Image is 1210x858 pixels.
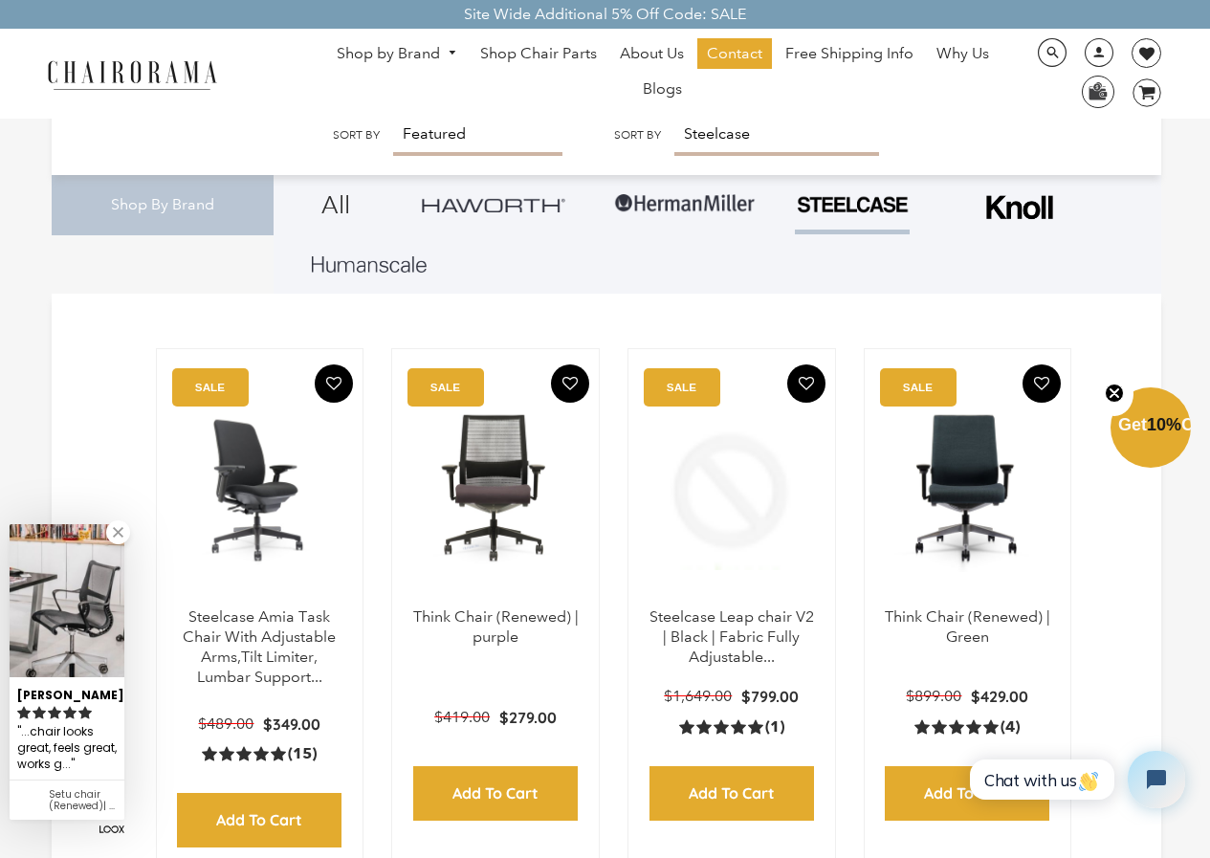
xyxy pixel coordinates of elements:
button: Close teaser [1095,372,1133,416]
div: Setu chair (Renewed)| Blue [49,789,117,812]
span: Contact [707,44,762,64]
span: Blogs [643,79,682,99]
text: SALE [195,381,225,393]
span: $489.00 [198,715,253,733]
a: Shop by Brand [327,39,467,69]
a: 5.0 rating (1 votes) [679,716,784,737]
a: All [288,175,384,234]
a: Steelcase Leap chair V2 | Black | Fabric Fully Adjustable... [649,607,814,666]
img: chairorama [36,57,228,91]
nav: DesktopNavigation [309,38,1017,109]
span: $279.00 [499,708,557,727]
span: $419.00 [434,708,490,726]
img: Layer_1_1.png [312,256,427,274]
a: Why Us [927,38,999,69]
text: SALE [430,381,460,393]
a: Contact [697,38,772,69]
a: Think Chair (Renewed) | purple - chairorama Think Chair (Renewed) | purple - chairorama [411,368,580,607]
svg: rating icon full [48,706,61,719]
span: Free Shipping Info [785,44,913,64]
div: Get10%OffClose teaser [1111,389,1191,470]
span: $349.00 [263,715,320,734]
div: Shop By Brand [52,175,274,235]
div: [PERSON_NAME] [17,680,117,704]
text: SALE [667,381,696,393]
input: Add to Cart [885,766,1049,821]
img: Frame_4.png [981,183,1058,231]
a: Steelcase Amia Task Chair With Adjustable Arms,Tilt Limiter, Lumbar Support... [183,607,336,685]
svg: rating icon full [17,706,31,719]
img: Think Chair (Renewed) | Green - chairorama [884,368,1052,607]
span: About Us [620,44,684,64]
a: 5.0 rating (4 votes) [914,716,1020,737]
img: Renewed Amia Chair chairorama.com [176,368,344,607]
button: Add To Wishlist [315,364,353,403]
a: Think Chair (Renewed) | purple [413,607,579,646]
input: Add to Cart [413,766,578,821]
label: Sort by [333,128,380,143]
a: Think Chair (Renewed) | Green [885,607,1050,646]
span: 10% [1147,415,1181,434]
span: Shop Chair Parts [480,44,597,64]
input: Add to Cart [177,793,341,847]
button: Add To Wishlist [551,364,589,403]
span: $429.00 [971,687,1028,706]
text: SALE [902,381,932,393]
img: Group_4be16a4b-c81a-4a6e-a540-764d0a8faf6e.png [422,198,565,212]
img: WhatsApp_Image_2024-07-12_at_16.23.01.webp [1083,77,1112,105]
span: $799.00 [741,687,799,706]
span: $1,649.00 [664,687,732,705]
iframe: Tidio Chat [949,735,1201,825]
img: Think Chair (Renewed) | purple - chairorama [411,368,580,607]
img: Group-1.png [613,175,757,232]
button: Add To Wishlist [787,364,825,403]
span: (15) [288,744,317,764]
span: Get Off [1118,415,1206,434]
a: Shop Chair Parts [471,38,606,69]
a: Think Chair (Renewed) | Green - chairorama Think Chair (Renewed) | Green - chairorama [884,368,1052,607]
label: Sort by [614,128,661,143]
span: (1) [765,717,784,737]
svg: rating icon full [63,706,77,719]
div: ...chair looks great, feels great, works great.... [17,722,117,775]
img: Esther R. review of Setu chair (Renewed)| Blue [10,524,124,677]
a: 5.0 rating (15 votes) [202,743,317,763]
span: (4) [1001,717,1020,737]
svg: rating icon full [78,706,92,719]
a: Free Shipping Info [776,38,923,69]
span: Why Us [936,44,989,64]
svg: rating icon full [33,706,46,719]
a: Amia Chair by chairorama.com Renewed Amia Chair chairorama.com [176,368,344,607]
input: Add to Cart [649,766,814,821]
span: $899.00 [906,687,961,705]
button: Add To Wishlist [1023,364,1061,403]
a: Blogs [633,74,692,104]
img: PHOTO-2024-07-09-00-53-10-removebg-preview.png [795,194,910,215]
a: About Us [610,38,693,69]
